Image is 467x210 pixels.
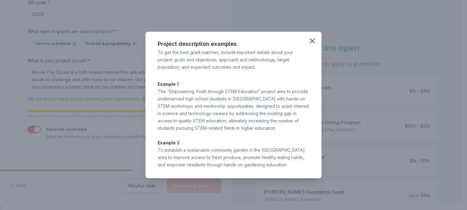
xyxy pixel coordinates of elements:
[158,139,309,147] p: Example 2
[158,49,309,71] div: To get the best grant matches, include important details about your project: goals and objectives...
[158,147,309,168] div: To establish a sustainable community garden in the [GEOGRAPHIC_DATA] area to improve access to fr...
[158,39,309,49] div: Project description examples
[158,88,309,132] div: The "Empowering Youth through STEM Education" project aims to provide underserved high school stu...
[158,81,309,88] p: Example 1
